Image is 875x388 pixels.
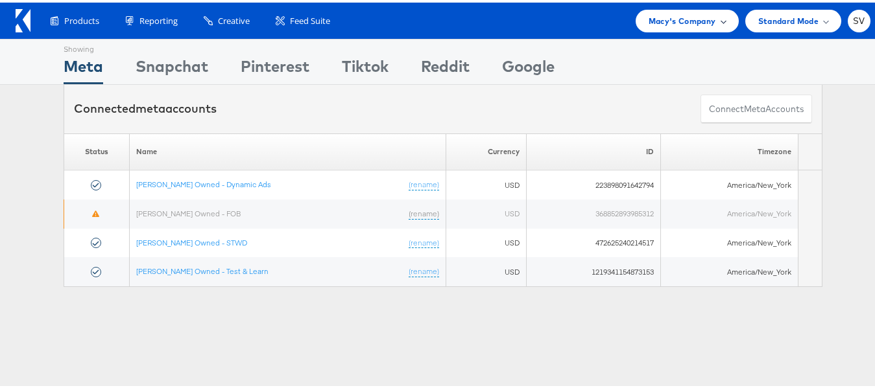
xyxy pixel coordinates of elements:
span: Macy's Company [649,12,716,25]
div: Pinterest [241,52,309,82]
span: Standard Mode [758,12,819,25]
div: Snapchat [136,52,208,82]
a: [PERSON_NAME] Owned - FOB [136,206,241,216]
th: Timezone [660,131,798,168]
th: Name [129,131,446,168]
div: Meta [64,52,103,82]
span: Reporting [139,12,178,25]
td: 368852893985312 [526,197,660,226]
th: Status [64,131,130,168]
td: 1219341154873153 [526,255,660,284]
td: America/New_York [660,226,798,255]
a: (rename) [409,264,439,275]
div: Showing [64,37,103,52]
span: Creative [218,12,250,25]
span: meta [136,98,165,113]
button: ConnectmetaAccounts [701,92,812,121]
a: (rename) [409,206,439,217]
div: Connected accounts [74,98,217,115]
td: USD [446,168,526,197]
div: Tiktok [342,52,389,82]
div: Reddit [421,52,470,82]
a: [PERSON_NAME] Owned - STWD [136,235,247,245]
span: meta [744,100,765,113]
span: Feed Suite [290,12,330,25]
span: SV [853,14,865,23]
th: ID [526,131,660,168]
td: USD [446,226,526,255]
a: [PERSON_NAME] Owned - Dynamic Ads [136,177,271,187]
a: [PERSON_NAME] Owned - Test & Learn [136,264,269,273]
span: Products [64,12,99,25]
div: Google [502,52,555,82]
th: Currency [446,131,526,168]
td: America/New_York [660,197,798,226]
a: (rename) [409,235,439,246]
td: America/New_York [660,168,798,197]
a: (rename) [409,177,439,188]
td: 472625240214517 [526,226,660,255]
td: USD [446,255,526,284]
td: USD [446,197,526,226]
td: 223898091642794 [526,168,660,197]
td: America/New_York [660,255,798,284]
